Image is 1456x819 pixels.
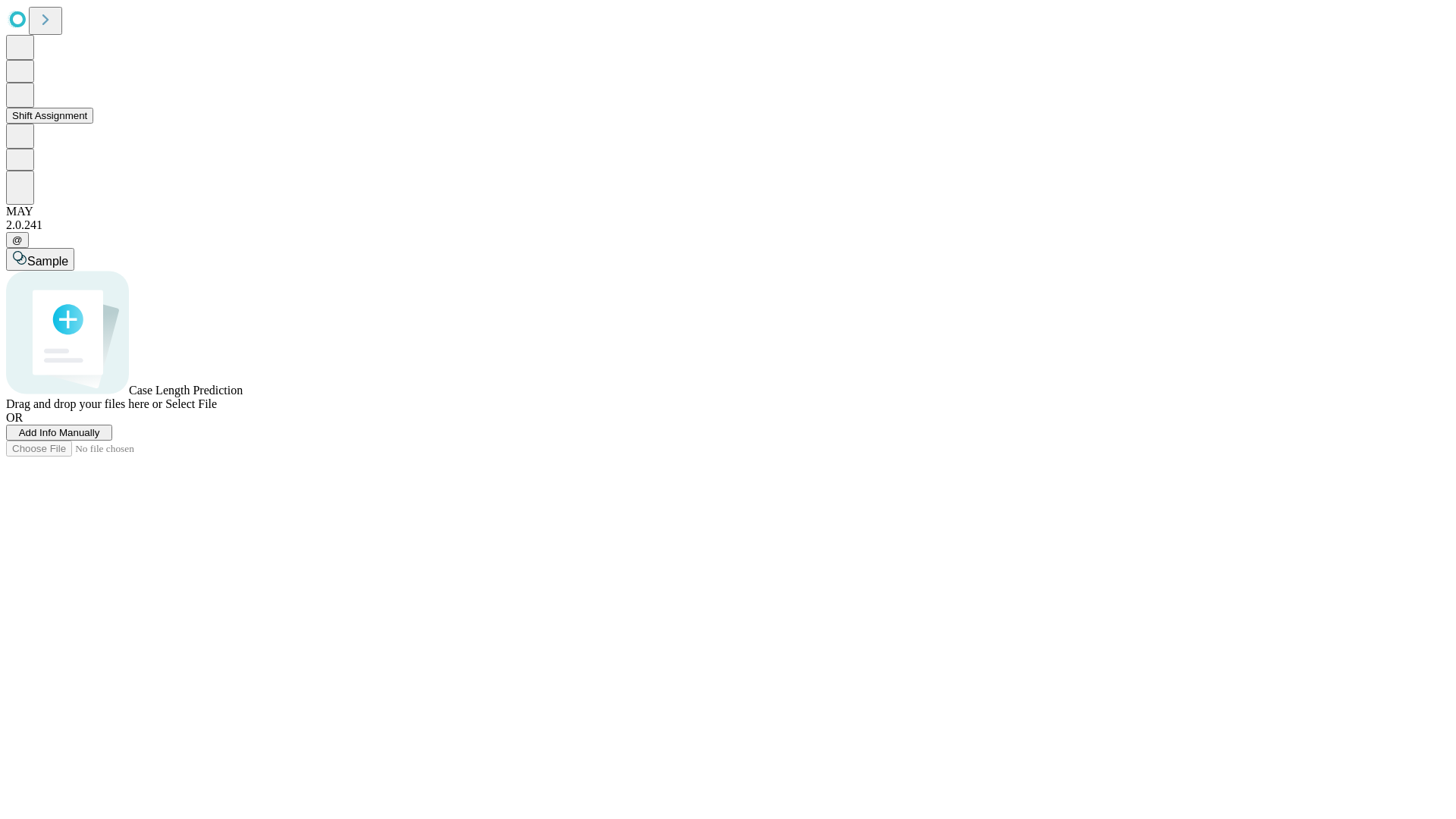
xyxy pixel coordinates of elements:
[19,427,100,438] span: Add Info Manually
[12,234,23,246] span: @
[6,411,23,424] span: OR
[6,205,1450,218] div: MAY
[165,397,217,410] span: Select File
[6,425,112,441] button: Add Info Manually
[6,108,93,124] button: Shift Assignment
[6,232,29,248] button: @
[27,255,68,268] span: Sample
[129,384,243,397] span: Case Length Prediction
[6,218,1450,232] div: 2.0.241
[6,397,162,410] span: Drag and drop your files here or
[6,248,74,271] button: Sample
